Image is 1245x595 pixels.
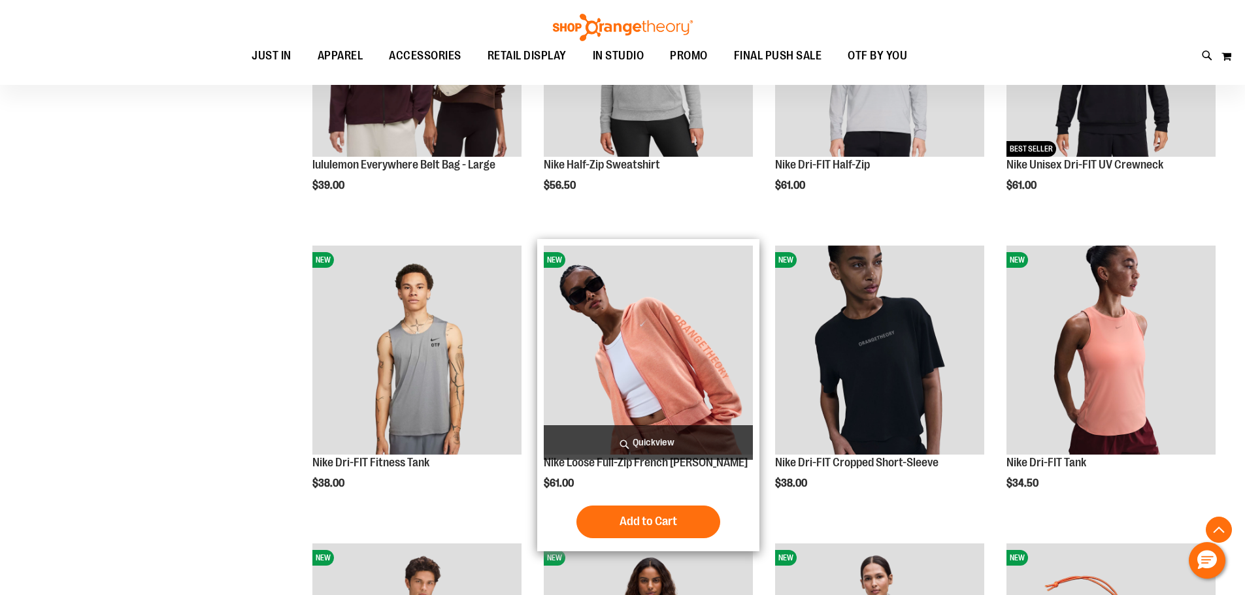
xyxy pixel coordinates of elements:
img: Nike Dri-FIT Tank [1006,246,1216,455]
a: OTF BY YOU [835,41,920,71]
span: $61.00 [544,477,576,489]
div: product [537,239,759,551]
span: RETAIL DISPLAY [488,41,567,71]
span: NEW [544,550,565,566]
span: $38.00 [312,477,346,489]
img: Shop Orangetheory [551,14,695,41]
div: product [769,239,991,523]
span: $38.00 [775,477,809,489]
span: APPAREL [318,41,363,71]
a: Nike Dri-FIT Fitness TankNEW [312,246,522,457]
span: IN STUDIO [593,41,644,71]
span: NEW [312,252,334,268]
span: $34.50 [1006,477,1040,489]
span: FINAL PUSH SALE [734,41,822,71]
span: $61.00 [1006,180,1038,191]
span: Add to Cart [620,514,677,528]
span: BEST SELLER [1006,141,1056,157]
button: Add to Cart [576,506,720,538]
a: Nike Dri-FIT Fitness Tank [312,456,429,469]
a: Nike Unisex Dri-FIT UV Crewneck [1006,158,1163,171]
span: JUST IN [252,41,291,71]
img: Nike Dri-FIT Fitness Tank [312,246,522,455]
a: Nike Dri-FIT Cropped Short-SleeveNEW [775,246,984,457]
span: NEW [1006,550,1028,566]
div: product [1000,239,1222,523]
a: FINAL PUSH SALE [721,41,835,71]
a: IN STUDIO [580,41,657,71]
a: Nike Dri-FIT Cropped Short-Sleeve [775,456,938,469]
button: Hello, have a question? Let’s chat. [1189,542,1225,579]
span: ACCESSORIES [389,41,461,71]
a: JUST IN [239,41,305,71]
div: product [306,239,528,523]
a: Nike Dri-FIT Half-Zip [775,158,870,171]
span: NEW [1006,252,1028,268]
span: NEW [312,550,334,566]
a: APPAREL [305,41,376,71]
button: Back To Top [1206,517,1232,543]
a: Nike Loose Full-Zip French Terry HoodieNEW [544,246,753,457]
a: ACCESSORIES [376,41,474,71]
a: Quickview [544,425,753,460]
a: Nike Half-Zip Sweatshirt [544,158,660,171]
span: OTF BY YOU [848,41,907,71]
span: NEW [775,252,797,268]
span: $39.00 [312,180,346,191]
a: Nike Dri-FIT Tank [1006,456,1086,469]
span: $56.50 [544,180,578,191]
span: NEW [544,252,565,268]
img: Nike Loose Full-Zip French Terry Hoodie [544,246,753,455]
span: $61.00 [775,180,807,191]
span: NEW [775,550,797,566]
a: Nike Loose Full-Zip French [PERSON_NAME] [544,456,748,469]
img: Nike Dri-FIT Cropped Short-Sleeve [775,246,984,455]
span: PROMO [670,41,708,71]
a: RETAIL DISPLAY [474,41,580,71]
a: Nike Dri-FIT TankNEW [1006,246,1216,457]
a: PROMO [657,41,721,71]
a: lululemon Everywhere Belt Bag - Large [312,158,495,171]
